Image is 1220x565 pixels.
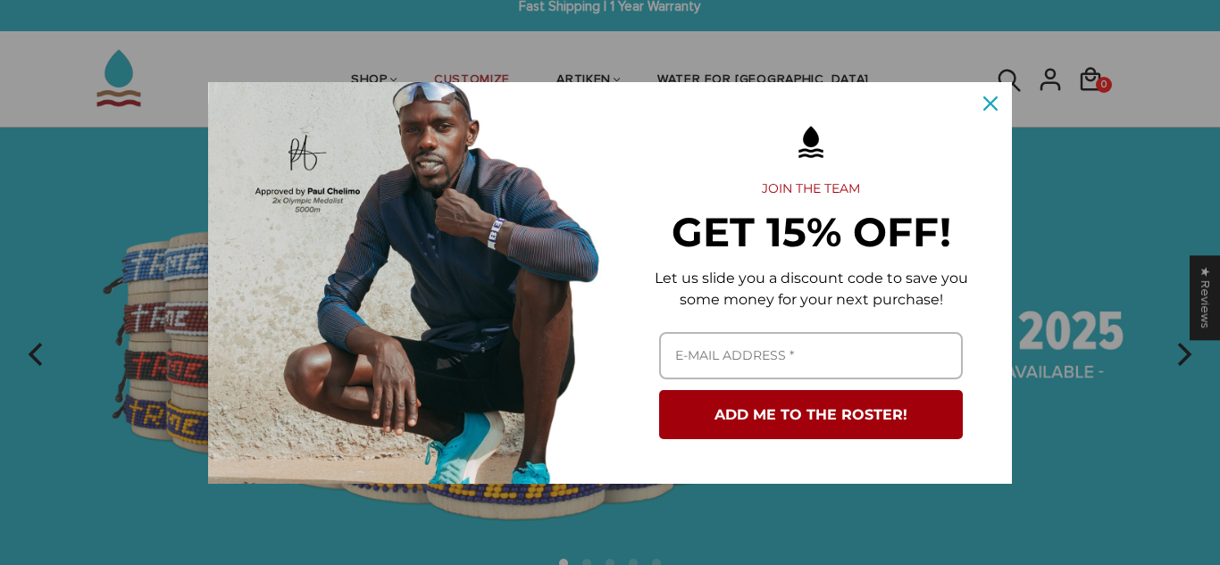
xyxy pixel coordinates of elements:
[969,82,1012,125] button: Close
[672,207,951,256] strong: GET 15% OFF!
[639,181,983,197] h2: JOIN THE TEAM
[639,268,983,311] p: Let us slide you a discount code to save you some money for your next purchase!
[983,96,998,111] svg: close icon
[659,332,963,379] input: Email field
[659,390,963,439] button: ADD ME TO THE ROSTER!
